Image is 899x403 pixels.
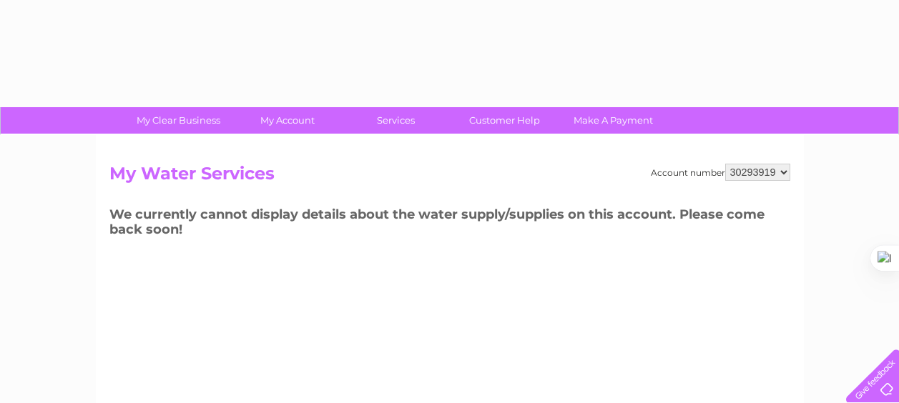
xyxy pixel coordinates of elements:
[109,204,790,244] h3: We currently cannot display details about the water supply/supplies on this account. Please come ...
[228,107,346,134] a: My Account
[554,107,672,134] a: Make A Payment
[337,107,455,134] a: Services
[119,107,237,134] a: My Clear Business
[109,164,790,191] h2: My Water Services
[446,107,564,134] a: Customer Help
[651,164,790,181] div: Account number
